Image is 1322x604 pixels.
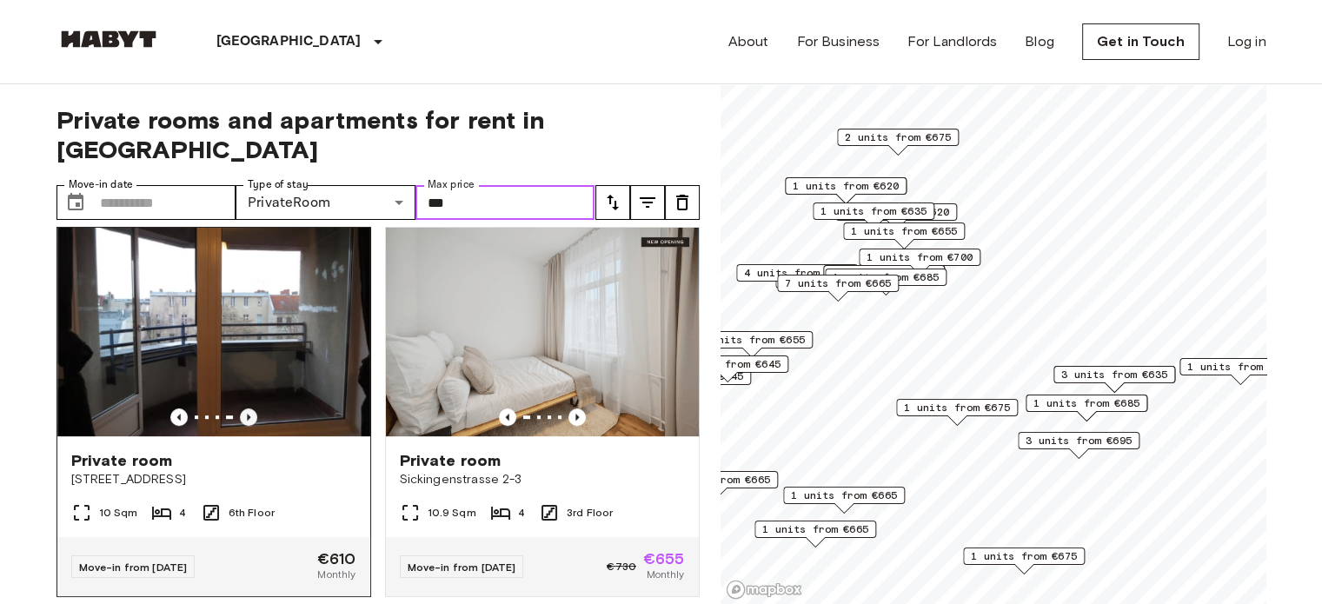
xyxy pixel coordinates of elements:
a: For Landlords [907,31,997,52]
span: 1 units from €700 [867,249,973,265]
div: Map marker [813,202,934,229]
button: Previous image [499,408,516,426]
p: [GEOGRAPHIC_DATA] [216,31,362,52]
span: 1 units from €645 [674,356,781,372]
img: Marketing picture of unit DE-01-477-066-03 [386,228,699,436]
div: Map marker [691,331,813,358]
button: Previous image [568,408,586,426]
span: Move-in from [DATE] [79,561,188,574]
span: 2 units from €665 [664,472,770,488]
button: tune [630,185,665,220]
label: Move-in date [69,177,133,192]
span: 6th Floor [229,505,275,521]
span: €730 [607,559,636,574]
span: 4 units from €655 [744,265,850,281]
span: 1 units from €685 [833,269,939,285]
span: Sickingenstrasse 2-3 [400,471,685,488]
div: Map marker [1179,358,1301,385]
button: tune [665,185,700,220]
div: Map marker [837,129,959,156]
span: 3 units from €695 [1026,433,1132,448]
span: 1 units from €675 [904,400,1010,415]
span: 7 units from €665 [785,275,891,291]
div: Map marker [656,471,778,498]
button: Previous image [240,408,257,426]
div: Map marker [667,355,788,382]
label: Type of stay [248,177,309,192]
span: 1 units from €685 [1033,395,1139,411]
div: Map marker [754,521,876,548]
div: Map marker [825,269,947,295]
span: 3 units from €635 [1061,367,1167,382]
span: 1 units from €655 [851,223,957,239]
span: €610 [317,551,356,567]
div: Map marker [835,203,957,230]
span: Private room [71,450,173,471]
span: €655 [643,551,685,567]
span: 1 units from €620 [793,178,899,194]
span: 2 units from €655 [699,332,805,348]
a: For Business [796,31,880,52]
span: 1 units from €645 [1187,359,1293,375]
img: Habyt [56,30,161,48]
span: Monthly [317,567,355,582]
span: 3rd Floor [567,505,613,521]
span: 10.9 Sqm [428,505,476,521]
div: Map marker [736,264,858,291]
div: Map marker [896,399,1018,426]
div: Map marker [777,275,899,302]
a: Previous imagePrevious imagePrivate room[STREET_ADDRESS]10 Sqm46th FloorMove-in from [DATE]€610Mo... [56,227,371,597]
div: Map marker [843,222,965,249]
a: Blog [1025,31,1054,52]
div: Map marker [823,265,945,292]
a: Marketing picture of unit DE-01-477-066-03Previous imagePrevious imagePrivate roomSickingenstrass... [385,227,700,597]
a: Mapbox logo [726,580,802,600]
span: 1 units from €635 [820,203,927,219]
span: Move-in from [DATE] [408,561,516,574]
img: Marketing picture of unit DE-01-073-04M [57,228,370,436]
span: 1 units from €665 [762,521,868,537]
span: 2 units from €675 [845,129,951,145]
button: tune [595,185,630,220]
div: PrivateRoom [236,185,415,220]
span: 1 units from €620 [843,204,949,220]
span: 10 Sqm [99,505,138,521]
div: Map marker [859,249,980,275]
span: 4 [179,505,186,521]
span: Private rooms and apartments for rent in [GEOGRAPHIC_DATA] [56,105,700,164]
button: Choose date [58,185,93,220]
div: Map marker [1053,366,1175,393]
span: [STREET_ADDRESS] [71,471,356,488]
a: Log in [1227,31,1266,52]
span: Monthly [646,567,684,582]
span: 1 units from €665 [831,266,937,282]
div: Map marker [1026,395,1147,421]
span: Private room [400,450,502,471]
div: Map marker [1018,432,1139,459]
button: Previous image [170,408,188,426]
a: About [728,31,769,52]
div: Map marker [963,548,1085,574]
label: Max price [428,177,475,192]
span: 1 units from €675 [971,548,1077,564]
div: Map marker [785,177,907,204]
span: 4 [518,505,525,521]
a: Get in Touch [1082,23,1199,60]
span: 1 units from €665 [791,488,897,503]
div: Map marker [783,487,905,514]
